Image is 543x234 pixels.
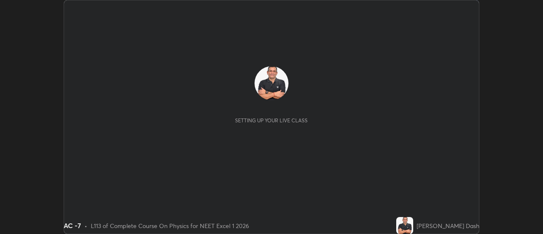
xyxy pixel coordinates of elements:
[396,217,413,234] img: 40a4c14bf14b432182435424e0d0387d.jpg
[417,221,479,230] div: [PERSON_NAME] Dash
[255,66,288,100] img: 40a4c14bf14b432182435424e0d0387d.jpg
[84,221,87,230] div: •
[64,220,81,231] div: AC -7
[235,117,308,124] div: Setting up your live class
[91,221,249,230] div: L113 of Complete Course On Physics for NEET Excel 1 2026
